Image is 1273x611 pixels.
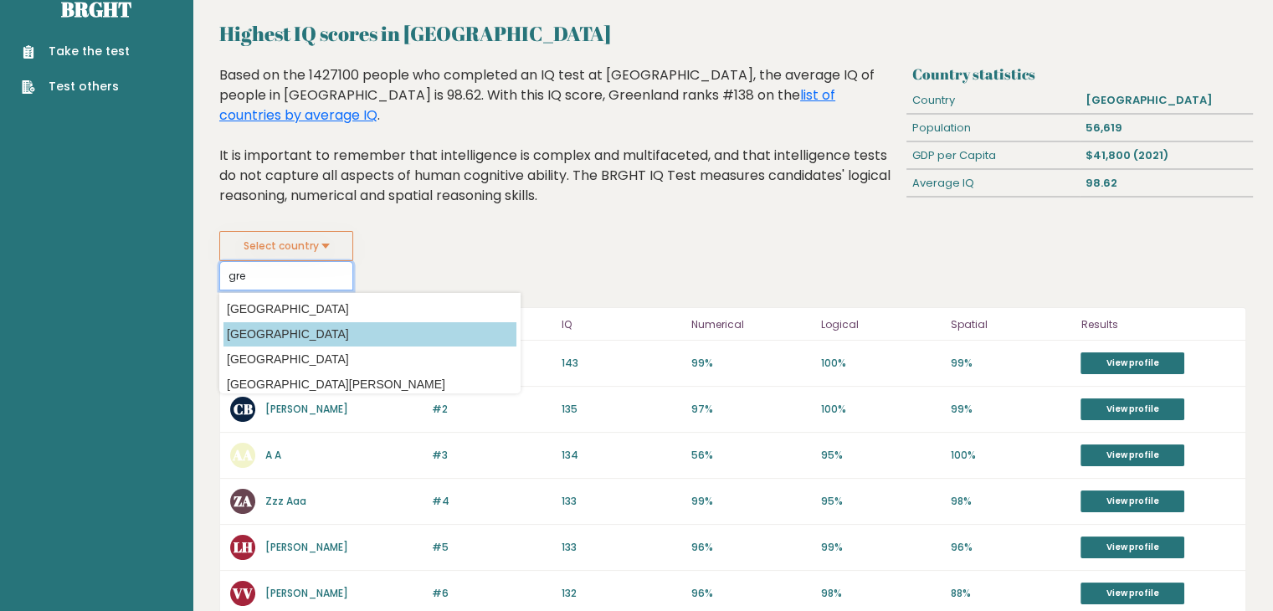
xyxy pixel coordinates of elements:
a: Zzz Aaa [265,494,306,508]
div: Based on the 1427100 people who completed an IQ test at [GEOGRAPHIC_DATA], the average IQ of peop... [219,65,900,231]
a: Test others [22,78,130,95]
p: 132 [562,586,681,601]
a: Take the test [22,43,130,60]
option: [GEOGRAPHIC_DATA] [223,347,516,372]
a: View profile [1081,490,1184,512]
button: Select country [219,231,353,261]
p: 134 [562,448,681,463]
p: 99% [821,540,941,555]
p: #5 [432,540,552,555]
p: 96% [951,540,1070,555]
a: View profile [1081,352,1184,374]
p: 96% [691,540,811,555]
a: [PERSON_NAME] [265,402,348,416]
p: 135 [562,402,681,417]
p: 56% [691,448,811,463]
div: 98.62 [1080,170,1253,197]
div: 56,619 [1080,115,1253,141]
p: 98% [821,586,941,601]
p: Spatial [951,315,1070,335]
a: View profile [1081,583,1184,604]
p: 95% [821,494,941,509]
p: 100% [821,402,941,417]
a: View profile [1081,537,1184,558]
div: Average IQ [906,170,1080,197]
text: VV [232,583,253,603]
p: Logical [821,315,941,335]
p: 133 [562,494,681,509]
div: Country [906,87,1080,114]
p: 99% [691,356,811,371]
p: Results [1081,315,1235,335]
p: 99% [951,356,1070,371]
p: 88% [951,586,1070,601]
p: #4 [432,494,552,509]
p: 96% [691,586,811,601]
option: [GEOGRAPHIC_DATA] [223,322,516,347]
h2: Highest IQ scores in [GEOGRAPHIC_DATA] [219,18,1246,49]
a: list of countries by average IQ [219,85,835,125]
div: $41,800 (2021) [1080,142,1253,169]
p: IQ [562,315,681,335]
p: 98% [951,494,1070,509]
p: 133 [562,540,681,555]
p: 100% [821,356,941,371]
a: View profile [1081,444,1184,466]
input: Select your country [219,261,353,290]
p: 100% [951,448,1070,463]
div: [GEOGRAPHIC_DATA] [1080,87,1253,114]
a: [PERSON_NAME] [265,586,348,600]
option: [GEOGRAPHIC_DATA] [223,297,516,321]
p: 143 [562,356,681,371]
text: LH [234,537,253,557]
text: ZA [234,491,252,511]
a: A A [265,448,281,462]
text: AA [232,445,253,465]
p: #6 [432,586,552,601]
p: Numerical [691,315,811,335]
p: 97% [691,402,811,417]
p: 95% [821,448,941,463]
div: Population [906,115,1080,141]
div: GDP per Capita [906,142,1080,169]
text: CB [234,399,253,418]
p: 99% [691,494,811,509]
a: View profile [1081,398,1184,420]
option: [GEOGRAPHIC_DATA][PERSON_NAME] [223,372,516,397]
h3: Country statistics [912,65,1246,83]
p: #3 [432,448,552,463]
p: 99% [951,402,1070,417]
p: #2 [432,402,552,417]
a: [PERSON_NAME] [265,540,348,554]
